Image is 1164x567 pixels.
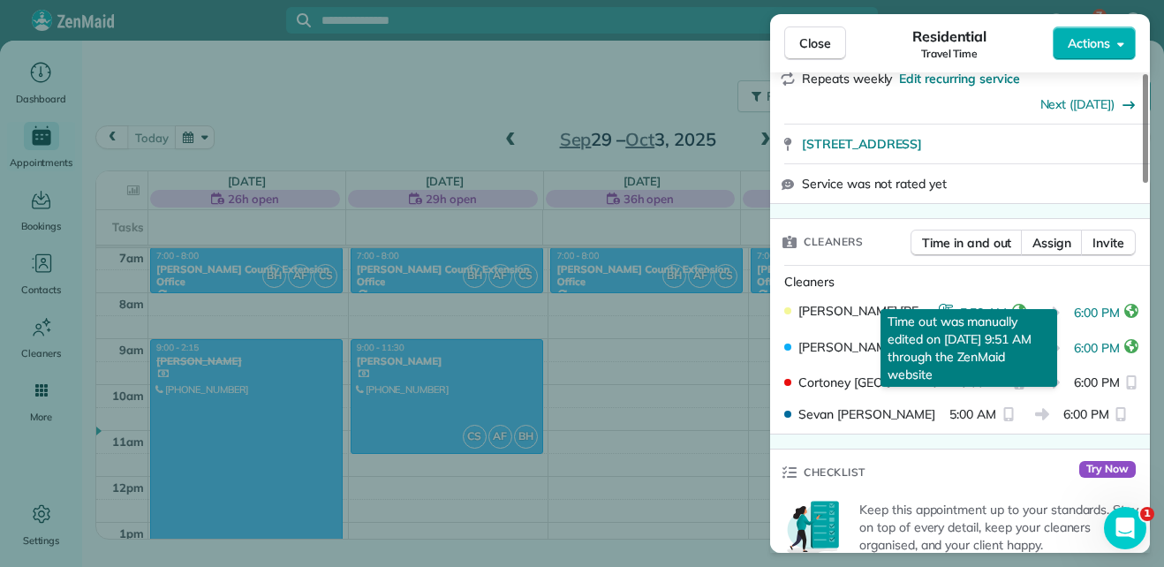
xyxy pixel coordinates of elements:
iframe: Intercom live chat [1104,507,1146,549]
span: Close [799,34,831,52]
span: Assign [1032,234,1071,252]
a: [STREET_ADDRESS] [802,135,1139,153]
span: Repeats weekly [802,71,892,87]
span: 6:00 PM [1074,305,1120,321]
span: Residential [912,26,987,47]
span: Cleaners [804,233,863,251]
button: 6:00 PM [1074,337,1120,359]
span: Invite [1092,234,1124,252]
span: Travel Time [921,47,979,61]
span: [PERSON_NAME] [PERSON_NAME] [798,338,932,356]
span: Service was not rated yet [802,175,947,193]
p: Time out was manually edited on [DATE] 9:51 AM through the ZenMaid website [881,309,1057,387]
button: 5:58 AM [960,302,1007,324]
span: Actions [1068,34,1110,52]
span: Checklist [804,464,865,481]
span: 6:00 PM [1074,340,1120,356]
p: Keep this appointment up to your standards. Stay on top of every detail, keep your cleaners organ... [859,501,1139,554]
span: Time in and out [922,234,1011,252]
span: Cortoney [GEOGRAPHIC_DATA] [798,374,953,391]
span: Try Now [1079,461,1136,479]
button: Assign [1021,230,1083,256]
span: 5:00 AM [949,405,996,423]
span: Cleaners [784,274,835,290]
a: Next ([DATE]) [1040,96,1115,112]
span: 5:58 AM [960,305,1007,321]
span: [STREET_ADDRESS] [802,135,922,153]
button: Close [784,26,846,60]
button: 6:00 PM [1074,302,1120,324]
span: Edit recurring service [899,70,1019,87]
button: Time in and out [911,230,1023,256]
span: 6:00 PM [1063,405,1109,423]
span: Sevan [PERSON_NAME] [798,405,935,423]
span: 1 [1140,507,1154,521]
button: Invite [1081,230,1136,256]
span: [PERSON_NAME] [PERSON_NAME] [798,302,932,320]
button: Next ([DATE]) [1040,95,1137,113]
span: 6:00 PM [1074,374,1120,391]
